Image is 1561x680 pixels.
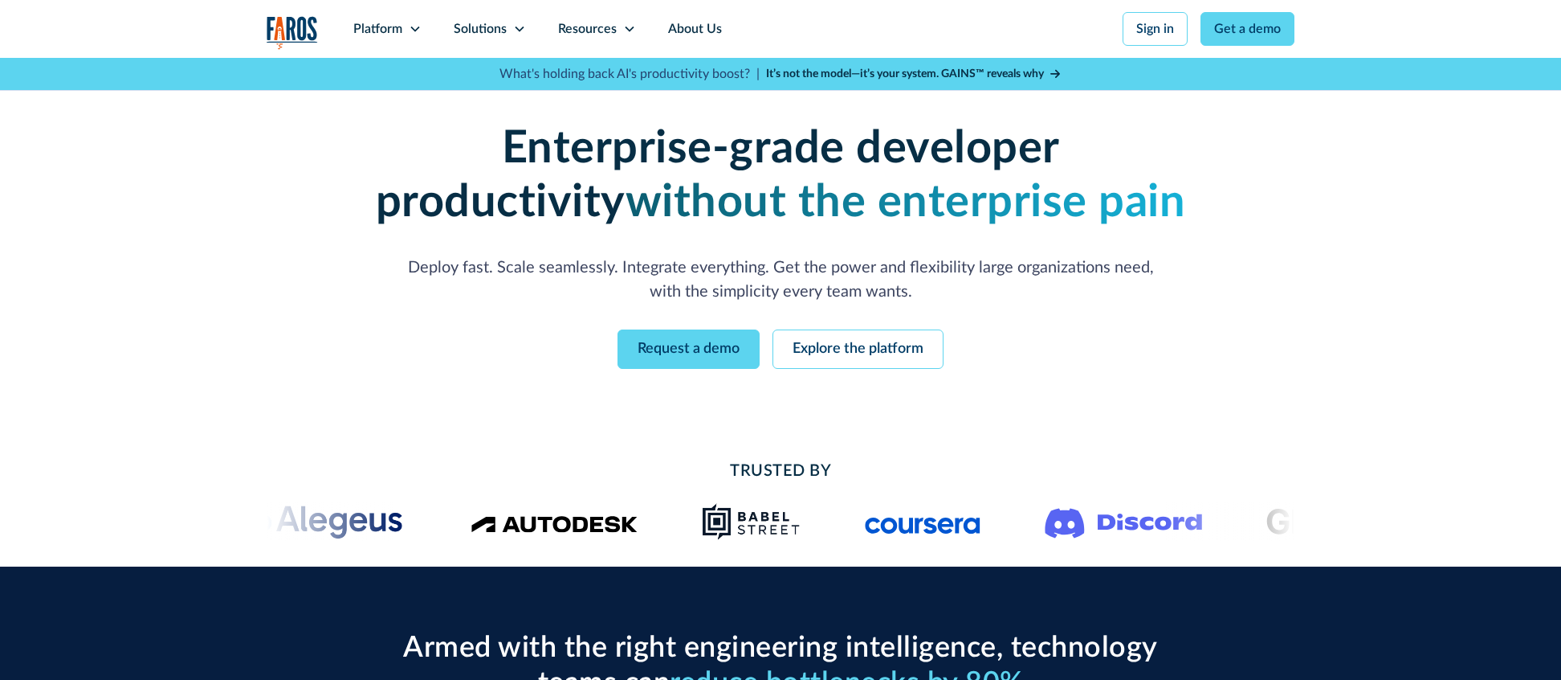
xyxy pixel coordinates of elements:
[471,511,638,533] img: Logo of the design software company Autodesk.
[395,256,1166,304] p: Deploy fast. Scale seamlessly. Integrate everything. Get the power and flexibility large organiza...
[241,502,406,541] img: Alegeus logo
[766,66,1062,83] a: It’s not the model—it’s your system. GAINS™ reveals why
[499,64,760,84] p: What's holding back AI's productivity boost? |
[626,180,1186,225] strong: without the enterprise pain
[865,509,980,535] img: Logo of the online learning platform Coursera.
[772,330,944,369] a: Explore the platform
[617,330,760,369] a: Request a demo
[353,19,402,39] div: Platform
[395,459,1166,483] h2: Trusted By
[1123,12,1188,46] a: Sign in
[558,19,617,39] div: Resources
[454,19,507,39] div: Solutions
[766,68,1044,80] strong: It’s not the model—it’s your system. GAINS™ reveals why
[267,16,318,49] a: home
[703,502,801,541] img: Babel Street logo png
[1045,505,1202,539] img: Logo of the communication platform Discord.
[376,126,1060,225] strong: Enterprise-grade developer productivity
[267,16,318,49] img: Logo of the analytics and reporting company Faros.
[1200,12,1294,46] a: Get a demo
